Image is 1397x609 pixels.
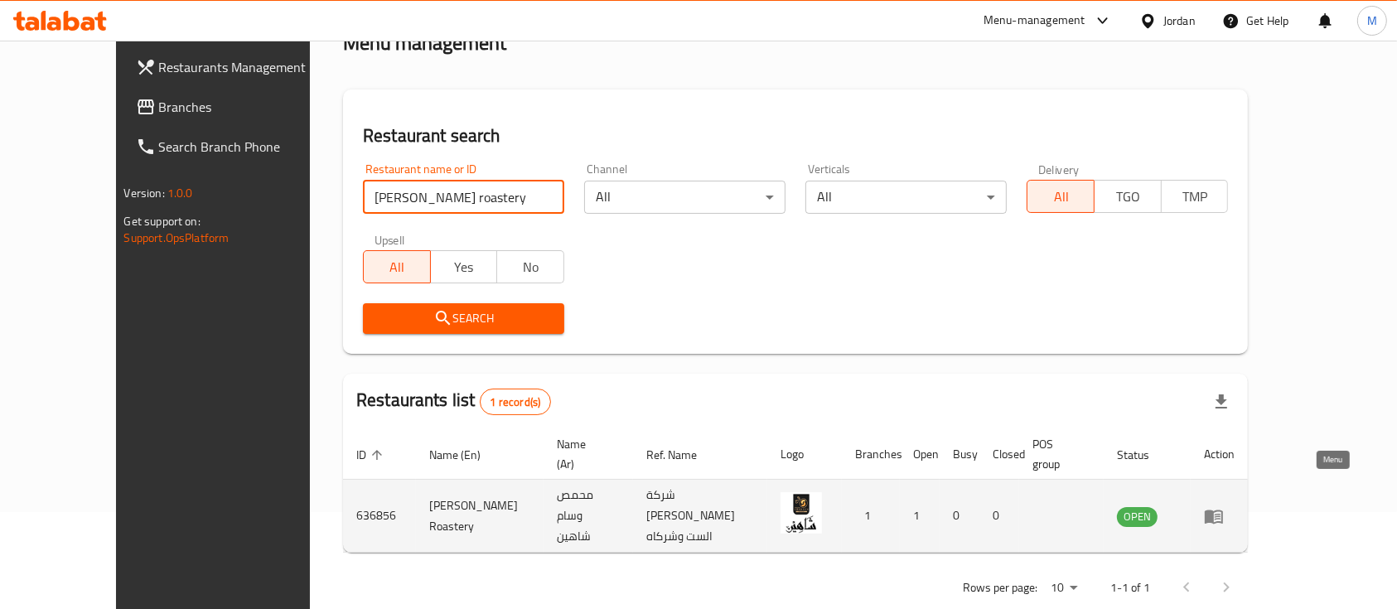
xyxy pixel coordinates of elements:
th: Logo [767,429,842,480]
p: Rows per page: [963,578,1037,598]
p: 1-1 of 1 [1110,578,1150,598]
button: TGO [1094,180,1162,213]
span: Branches [159,97,336,117]
h2: Restaurants list [356,388,551,415]
span: Version: [124,182,165,204]
input: Search for restaurant name or ID.. [363,181,564,214]
div: OPEN [1117,507,1158,527]
span: M [1367,12,1377,30]
td: محمص وسام شاهين [544,480,633,553]
button: Yes [430,250,498,283]
span: Search Branch Phone [159,137,336,157]
a: Branches [123,87,350,127]
span: 1.0.0 [167,182,193,204]
h2: Restaurant search [363,123,1228,148]
span: Name (En) [429,445,502,465]
div: Total records count [480,389,552,415]
div: Jordan [1163,12,1196,30]
td: شركة [PERSON_NAME] الست وشركاه [633,480,767,553]
button: TMP [1161,180,1229,213]
div: All [584,181,786,214]
td: 0 [979,480,1019,553]
span: TGO [1101,185,1155,209]
h2: Menu management [343,30,506,56]
td: 1 [900,480,940,553]
span: Name (Ar) [557,434,613,474]
label: Delivery [1038,163,1080,175]
span: 1 record(s) [481,394,551,410]
div: All [805,181,1007,214]
button: No [496,250,564,283]
span: OPEN [1117,507,1158,526]
div: Export file [1201,382,1241,422]
a: Restaurants Management [123,47,350,87]
span: Ref. Name [646,445,718,465]
span: Yes [437,255,491,279]
span: Search [376,308,551,329]
th: Open [900,429,940,480]
span: Get support on: [124,210,201,232]
td: 0 [940,480,979,553]
span: TMP [1168,185,1222,209]
th: Branches [842,429,900,480]
span: ID [356,445,388,465]
span: POS group [1032,434,1084,474]
a: Search Branch Phone [123,127,350,167]
button: All [363,250,431,283]
th: Busy [940,429,979,480]
button: All [1027,180,1095,213]
th: Closed [979,429,1019,480]
span: Status [1117,445,1171,465]
span: No [504,255,558,279]
button: Search [363,303,564,334]
td: 636856 [343,480,416,553]
a: Support.OpsPlatform [124,227,230,249]
td: 1 [842,480,900,553]
td: [PERSON_NAME] Roastery [416,480,544,553]
span: All [1034,185,1088,209]
table: enhanced table [343,429,1248,553]
label: Upsell [375,234,405,245]
span: Restaurants Management [159,57,336,77]
th: Action [1191,429,1248,480]
img: Wesam Shaheen Roastery [781,492,822,534]
span: All [370,255,424,279]
div: Menu-management [984,11,1085,31]
div: Rows per page: [1044,576,1084,601]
